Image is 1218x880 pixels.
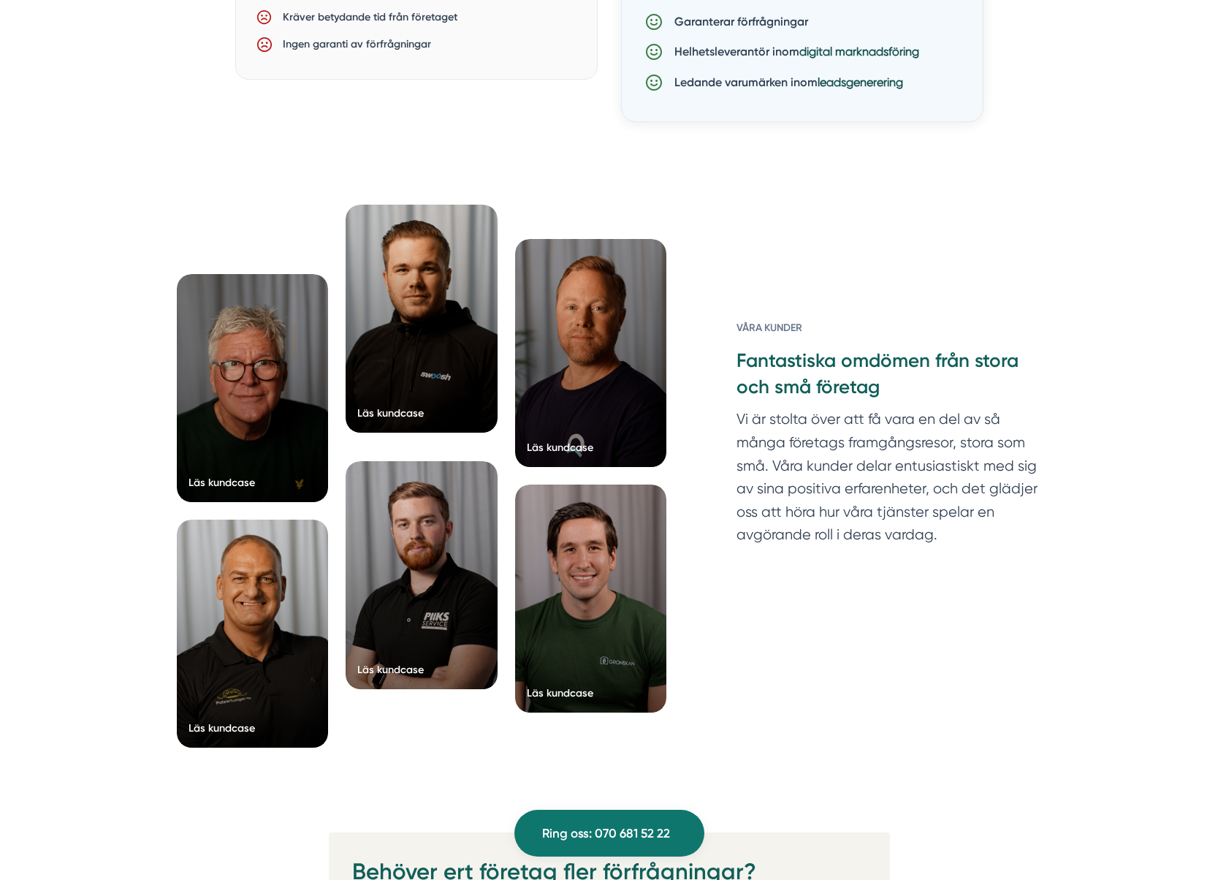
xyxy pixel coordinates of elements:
div: Läs kundcase [189,721,255,735]
a: Läs kundcase [515,239,667,467]
div: Läs kundcase [189,475,255,490]
div: Läs kundcase [527,686,593,700]
p: Kräver betydande tid från företaget [273,9,457,26]
p: Garanterar förfrågningar [663,12,808,31]
a: Läs kundcase [177,274,329,502]
a: Läs kundcase [515,485,667,713]
a: leadsgenerering [818,75,903,89]
p: Ledande varumärken inom [663,73,903,92]
div: Läs kundcase [357,662,424,677]
a: Läs kundcase [346,461,498,689]
h6: Våra kunder [736,320,1041,348]
p: Helhetsleverantör inom [663,42,919,61]
a: digital marknadsföring [799,45,919,58]
div: Läs kundcase [527,440,593,455]
a: Ring oss: 070 681 52 22 [514,810,704,857]
p: Ingen garanti av förfrågningar [273,36,431,53]
div: Läs kundcase [357,406,424,420]
a: Läs kundcase [177,520,329,748]
p: Vi är stolta över att få vara en del av så många företags framgångsresor, stora som små. Våra kun... [736,408,1041,553]
span: Ring oss: 070 681 52 22 [542,824,670,843]
a: Läs kundcase [346,205,498,433]
h3: Fantastiska omdömen från stora och små företag [736,348,1041,408]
